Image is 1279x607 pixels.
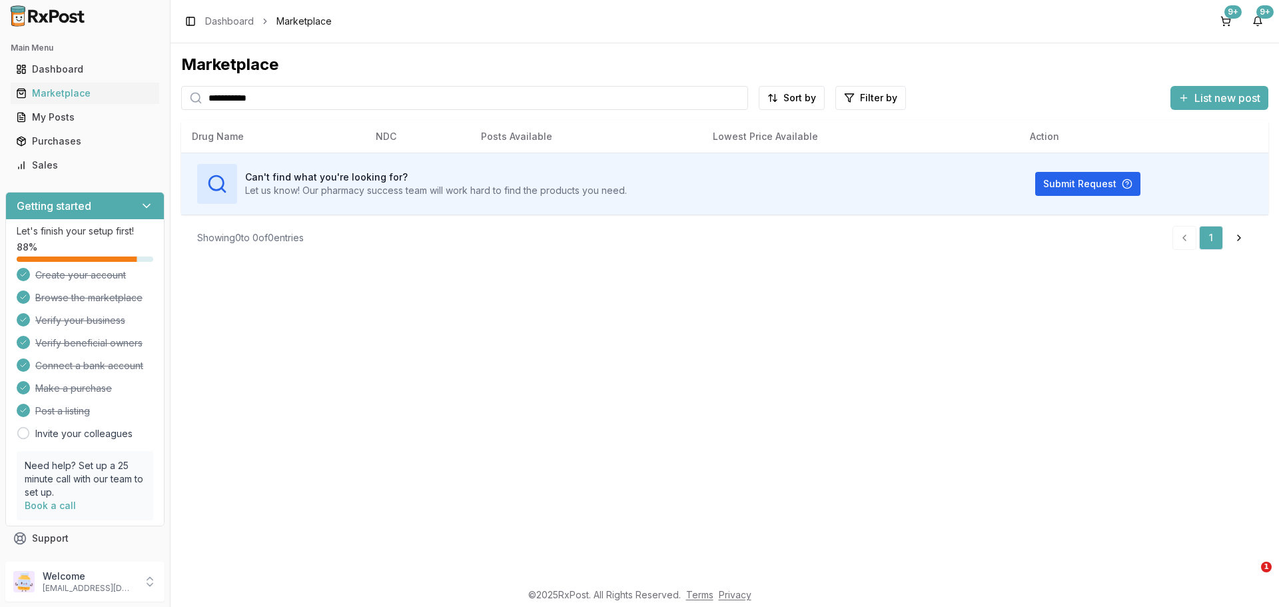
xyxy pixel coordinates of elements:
[835,86,906,110] button: Filter by
[702,121,1019,153] th: Lowest Price Available
[1172,226,1252,250] nav: pagination
[470,121,702,153] th: Posts Available
[35,314,125,327] span: Verify your business
[276,15,332,28] span: Marketplace
[16,63,154,76] div: Dashboard
[205,15,332,28] nav: breadcrumb
[1170,86,1268,110] button: List new post
[1035,172,1140,196] button: Submit Request
[35,269,126,282] span: Create your account
[17,225,153,238] p: Let's finish your setup first!
[365,121,470,153] th: NDC
[43,570,135,583] p: Welcome
[860,91,897,105] span: Filter by
[1256,5,1274,19] div: 9+
[35,427,133,440] a: Invite your colleagues
[1019,121,1268,153] th: Action
[205,15,254,28] a: Dashboard
[35,359,143,372] span: Connect a bank account
[245,171,627,184] h3: Can't find what you're looking for?
[35,404,90,418] span: Post a listing
[17,198,91,214] h3: Getting started
[1224,5,1242,19] div: 9+
[245,184,627,197] p: Let us know! Our pharmacy success team will work hard to find the products you need.
[5,155,165,176] button: Sales
[1194,90,1260,106] span: List new post
[5,59,165,80] button: Dashboard
[11,129,159,153] a: Purchases
[11,81,159,105] a: Marketplace
[16,111,154,124] div: My Posts
[686,589,713,600] a: Terms
[11,153,159,177] a: Sales
[5,107,165,128] button: My Posts
[1234,562,1266,594] iframe: Intercom live chat
[783,91,816,105] span: Sort by
[11,43,159,53] h2: Main Menu
[1199,226,1223,250] a: 1
[1215,11,1236,32] button: 9+
[5,131,165,152] button: Purchases
[1170,93,1268,106] a: List new post
[181,54,1268,75] div: Marketplace
[5,83,165,104] button: Marketplace
[25,459,145,499] p: Need help? Set up a 25 minute call with our team to set up.
[11,105,159,129] a: My Posts
[5,5,91,27] img: RxPost Logo
[1226,226,1252,250] a: Go to next page
[759,86,825,110] button: Sort by
[13,571,35,592] img: User avatar
[16,159,154,172] div: Sales
[32,556,77,569] span: Feedback
[25,500,76,511] a: Book a call
[16,135,154,148] div: Purchases
[5,550,165,574] button: Feedback
[35,382,112,395] span: Make a purchase
[17,241,37,254] span: 88 %
[35,336,143,350] span: Verify beneficial owners
[5,526,165,550] button: Support
[181,121,365,153] th: Drug Name
[197,231,304,245] div: Showing 0 to 0 of 0 entries
[1261,562,1272,572] span: 1
[35,291,143,304] span: Browse the marketplace
[11,57,159,81] a: Dashboard
[1247,11,1268,32] button: 9+
[16,87,154,100] div: Marketplace
[719,589,751,600] a: Privacy
[43,583,135,594] p: [EMAIL_ADDRESS][DOMAIN_NAME]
